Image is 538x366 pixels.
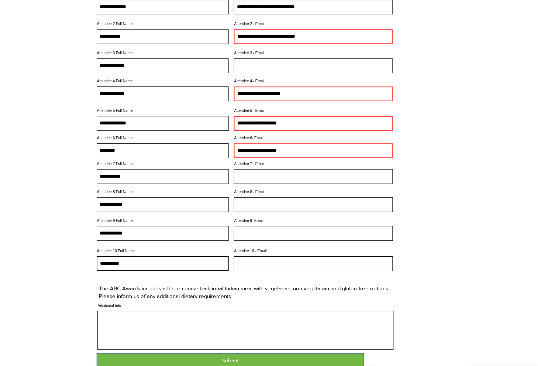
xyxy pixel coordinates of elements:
label: Attendee 2 - Email [234,22,393,26]
label: Attendee 4 - Email [234,79,393,83]
span: Submit [222,357,239,365]
label: Attendee 2 Full Name [97,22,229,26]
label: Attendee 9 Full Name [97,219,229,223]
label: Attendee 3 Full Name [97,51,229,55]
label: Attendee 4 Full Name [97,79,229,83]
label: Attendee 10 - Email [234,249,393,253]
label: Attendee 3 - Email [234,51,393,55]
label: Attendee 6 Full Name [97,136,229,140]
label: Attendee 7 - Email [234,162,393,166]
label: Attendee 7 Full Name [97,162,229,166]
label: Attendee 6- Email [234,136,393,140]
label: Attendee 5 - Email [234,109,393,113]
label: Attendee 8 - Email [234,190,393,194]
label: Attendee 8 Full Name [97,190,229,194]
label: Attendee 5 Full Name [97,109,229,113]
label: Additional Info [97,304,394,308]
label: Attendee 9- Email [234,219,393,223]
p: The ABC Awards includes a three-course traditional Indian meal with vegetarian, non-vegetarian, a... [99,284,391,300]
label: Attendee 10 Full Name [97,249,229,253]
